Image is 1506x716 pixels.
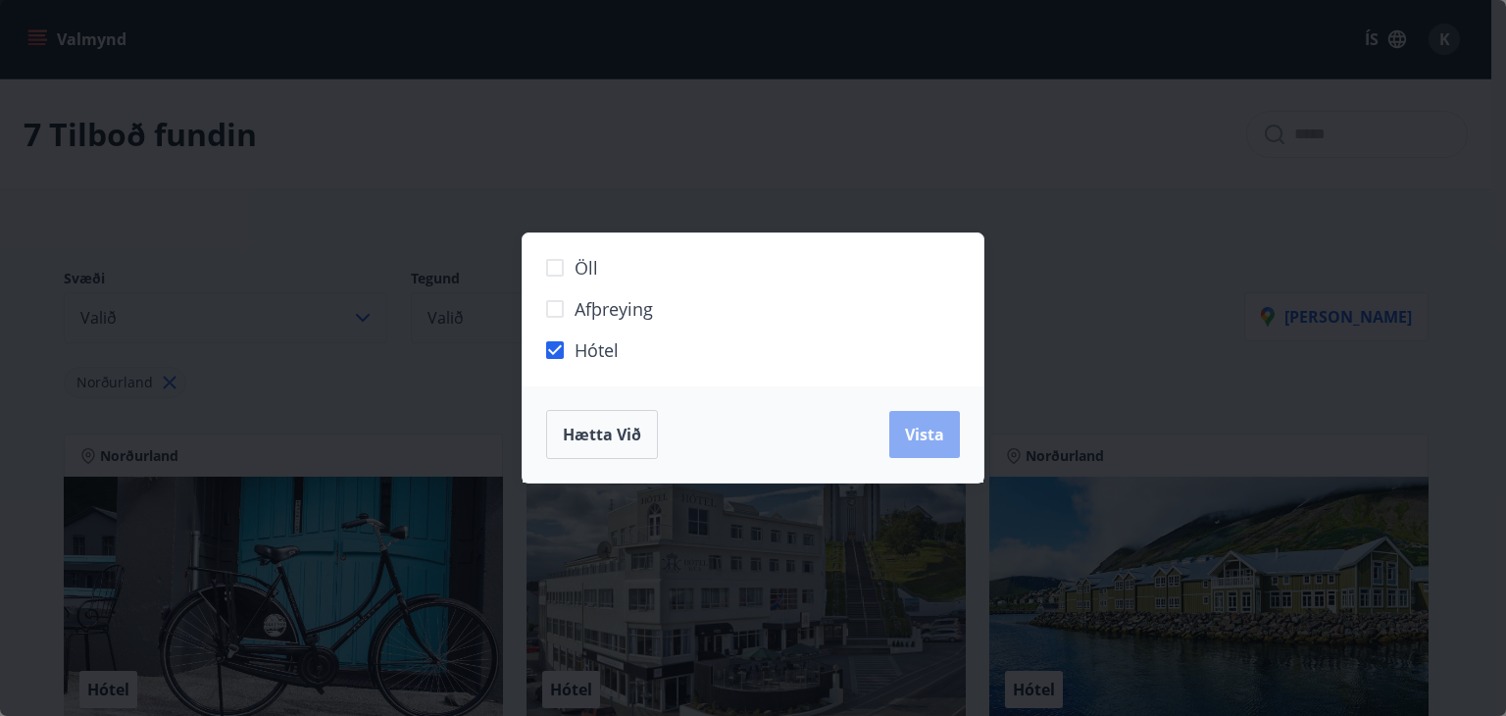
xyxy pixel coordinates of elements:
button: Hætta við [546,410,658,459]
span: Afþreying [575,296,653,322]
span: Hótel [575,337,619,363]
span: Öll [575,255,598,281]
span: Vista [905,424,944,445]
span: Hætta við [563,424,641,445]
button: Vista [889,411,960,458]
